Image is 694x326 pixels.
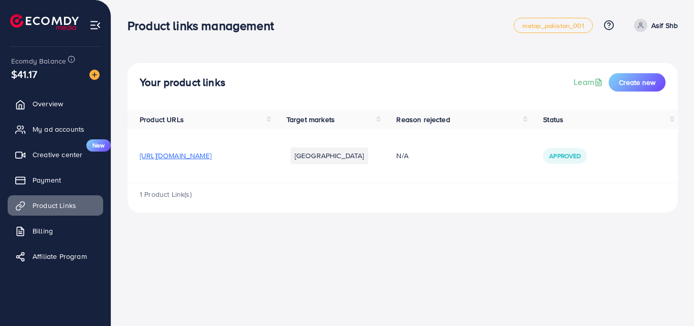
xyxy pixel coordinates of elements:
button: Create new [609,73,666,92]
a: metap_pakistan_001 [514,18,593,33]
span: Affiliate Program [33,251,87,261]
a: Affiliate Program [8,246,103,266]
img: image [89,70,100,80]
a: Product Links [8,195,103,216]
p: Asif Shb [651,19,678,32]
span: Product Links [33,200,76,211]
span: 1 Product Link(s) [140,189,192,199]
span: Approved [549,152,581,160]
a: Payment [8,170,103,190]
span: Creative center [33,150,82,160]
a: Learn [574,76,605,88]
span: Overview [33,99,63,109]
span: Reason rejected [396,114,450,125]
h4: Your product links [140,76,226,89]
span: Product URLs [140,114,184,125]
li: [GEOGRAPHIC_DATA] [291,147,368,164]
a: My ad accounts [8,119,103,139]
span: New [86,139,111,152]
span: $41.17 [9,61,39,87]
iframe: Chat [651,280,686,318]
span: My ad accounts [33,124,84,134]
span: Create new [619,77,655,87]
span: Payment [33,175,61,185]
img: menu [89,19,101,31]
span: Status [543,114,563,125]
img: logo [10,14,79,30]
span: Target markets [287,114,335,125]
span: Billing [33,226,53,236]
span: N/A [396,151,408,161]
a: Overview [8,94,103,114]
span: Ecomdy Balance [11,56,66,66]
a: Billing [8,221,103,241]
span: [URL][DOMAIN_NAME] [140,151,211,161]
a: Asif Shb [630,19,678,32]
a: Creative centerNew [8,144,103,165]
h3: Product links management [128,18,282,33]
span: metap_pakistan_001 [522,22,584,29]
